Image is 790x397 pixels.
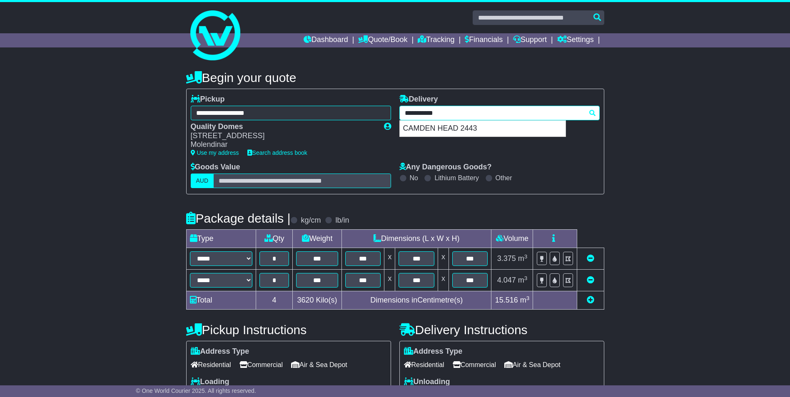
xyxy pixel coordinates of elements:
td: Dimensions (L x W x H) [341,230,491,248]
td: x [438,248,449,270]
h4: Delivery Instructions [399,323,604,337]
div: Molendinar [191,140,376,149]
label: Goods Value [191,163,240,172]
label: AUD [191,174,214,188]
span: © One World Courier 2025. All rights reserved. [136,387,256,394]
label: Address Type [191,347,249,356]
td: 4 [256,291,292,310]
a: Use my address [191,149,239,156]
label: Other [496,174,512,182]
td: Kilo(s) [293,291,342,310]
td: Weight [293,230,342,248]
td: Dimensions in Centimetre(s) [341,291,491,310]
div: CAMDEN HEAD 2443 [400,121,566,136]
h4: Begin your quote [186,71,604,84]
label: Delivery [399,95,438,104]
label: Lithium Battery [434,174,479,182]
span: 3620 [297,296,314,304]
a: Support [513,33,547,47]
a: Remove this item [587,254,594,263]
td: Volume [491,230,533,248]
a: Dashboard [304,33,348,47]
label: Any Dangerous Goods? [399,163,492,172]
label: Loading [191,377,229,387]
td: x [384,270,395,291]
span: Commercial [453,358,496,371]
label: Unloading [404,377,450,387]
h4: Pickup Instructions [186,323,391,337]
label: No [410,174,418,182]
td: Qty [256,230,292,248]
a: Financials [465,33,503,47]
span: 15.516 [495,296,518,304]
span: Air & Sea Depot [504,358,561,371]
a: Quote/Book [358,33,407,47]
td: x [384,248,395,270]
sup: 3 [524,253,528,260]
div: Quality Domes [191,122,376,132]
label: kg/cm [301,216,321,225]
a: Tracking [418,33,454,47]
span: m [520,296,530,304]
span: 4.047 [497,276,516,284]
sup: 3 [524,275,528,281]
td: Total [186,291,256,310]
div: [STREET_ADDRESS] [191,132,376,141]
span: Air & Sea Depot [291,358,347,371]
span: 3.375 [497,254,516,263]
a: Search address book [247,149,307,156]
span: Commercial [239,358,283,371]
span: Residential [404,358,444,371]
span: Residential [191,358,231,371]
label: Pickup [191,95,225,104]
label: lb/in [335,216,349,225]
h4: Package details | [186,211,291,225]
span: m [518,254,528,263]
a: Settings [557,33,594,47]
td: Type [186,230,256,248]
span: m [518,276,528,284]
sup: 3 [526,295,530,301]
label: Address Type [404,347,463,356]
a: Add new item [587,296,594,304]
a: Remove this item [587,276,594,284]
td: x [438,270,449,291]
